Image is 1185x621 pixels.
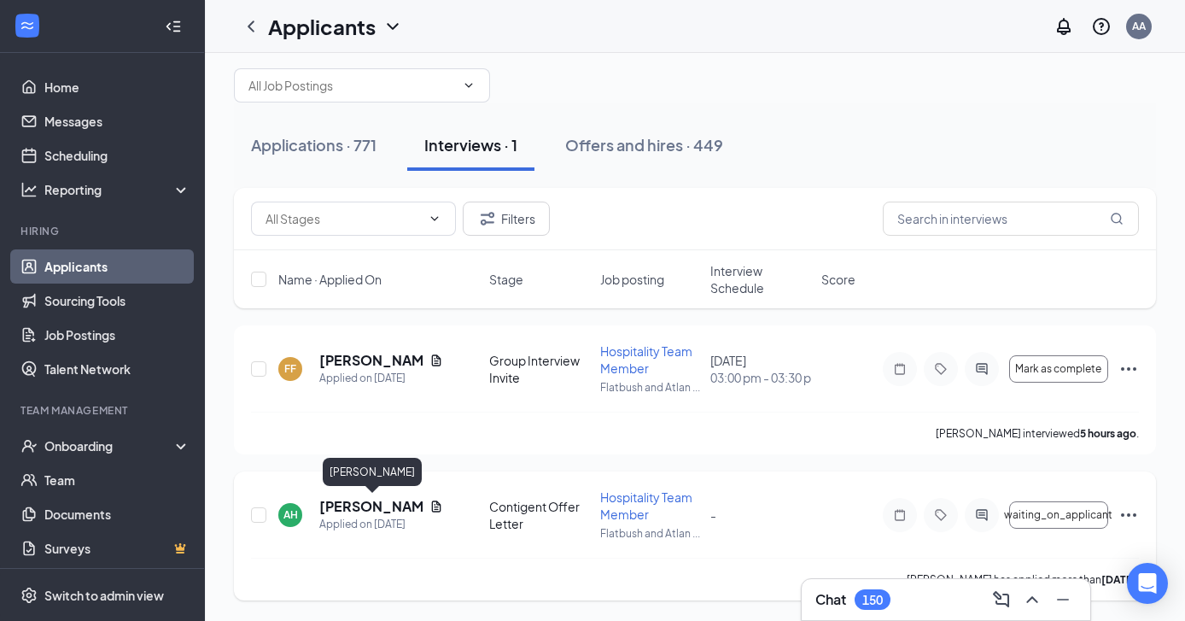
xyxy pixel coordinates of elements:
p: Flatbush and Atlan ... [600,526,701,541]
b: 5 hours ago [1080,427,1136,440]
a: Scheduling [44,138,190,173]
svg: Filter [477,208,498,229]
div: FF [284,361,296,376]
a: Home [44,70,190,104]
button: Mark as complete [1009,355,1108,383]
span: 03:00 pm - 03:30 pm [710,369,811,386]
svg: ComposeMessage [991,589,1012,610]
div: Reporting [44,181,191,198]
div: [DATE] [710,352,811,386]
svg: Note [890,508,910,522]
p: Flatbush and Atlan ... [600,380,701,395]
div: Interviews · 1 [424,134,517,155]
h1: Applicants [268,12,376,41]
svg: ChevronDown [462,79,476,92]
svg: ActiveChat [972,362,992,376]
div: Onboarding [44,437,176,454]
svg: Analysis [20,181,38,198]
button: waiting_on_applicant [1009,501,1108,529]
svg: MagnifyingGlass [1110,212,1124,226]
div: AH [283,507,298,522]
span: Stage [489,271,523,288]
svg: Document [429,500,443,513]
span: - [710,507,716,523]
div: AA [1132,19,1146,33]
div: Group Interview Invite [489,352,590,386]
svg: Settings [20,587,38,604]
svg: WorkstreamLogo [19,17,36,34]
button: ComposeMessage [988,586,1015,613]
svg: ActiveChat [972,508,992,522]
span: Name · Applied On [278,271,382,288]
div: Hiring [20,224,187,238]
svg: Minimize [1053,589,1073,610]
a: Talent Network [44,352,190,386]
span: Job posting [600,271,664,288]
svg: Ellipses [1118,359,1139,379]
div: [PERSON_NAME] [323,458,422,486]
span: Mark as complete [1015,363,1101,375]
span: Hospitality Team Member [600,343,692,376]
svg: Tag [931,362,951,376]
div: Open Intercom Messenger [1127,563,1168,604]
a: Job Postings [44,318,190,352]
b: [DATE] [1101,573,1136,586]
a: SurveysCrown [44,531,190,565]
div: Team Management [20,403,187,418]
input: All Job Postings [248,76,455,95]
p: [PERSON_NAME] interviewed . [936,426,1139,441]
h3: Chat [815,590,846,609]
svg: Collapse [165,18,182,35]
svg: ChevronLeft [241,16,261,37]
svg: Document [429,354,443,367]
svg: QuestionInfo [1091,16,1112,37]
div: Applied on [DATE] [319,370,443,387]
button: Filter Filters [463,202,550,236]
div: 150 [862,593,883,607]
svg: Tag [931,508,951,522]
h5: [PERSON_NAME] [319,497,423,516]
button: Minimize [1049,586,1077,613]
svg: Ellipses [1118,505,1139,525]
button: ChevronUp [1019,586,1046,613]
span: Score [821,271,855,288]
div: Switch to admin view [44,587,164,604]
div: Applied on [DATE] [319,516,443,533]
svg: Notifications [1054,16,1074,37]
svg: ChevronUp [1022,589,1042,610]
a: Team [44,463,190,497]
a: Sourcing Tools [44,284,190,318]
a: Messages [44,104,190,138]
svg: ChevronDown [382,16,403,37]
span: waiting_on_applicant [1004,509,1112,521]
svg: UserCheck [20,437,38,454]
div: Offers and hires · 449 [565,134,723,155]
p: [PERSON_NAME] has applied more than . [907,572,1139,587]
input: All Stages [266,209,421,228]
span: Interview Schedule [710,262,811,296]
input: Search in interviews [883,202,1139,236]
h5: [PERSON_NAME] [319,351,423,370]
a: Applicants [44,249,190,284]
a: Documents [44,497,190,531]
svg: ChevronDown [428,212,441,226]
div: Applications · 771 [251,134,377,155]
svg: Note [890,362,910,376]
span: Hospitality Team Member [600,489,692,522]
div: Contigent Offer Letter [489,498,590,532]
